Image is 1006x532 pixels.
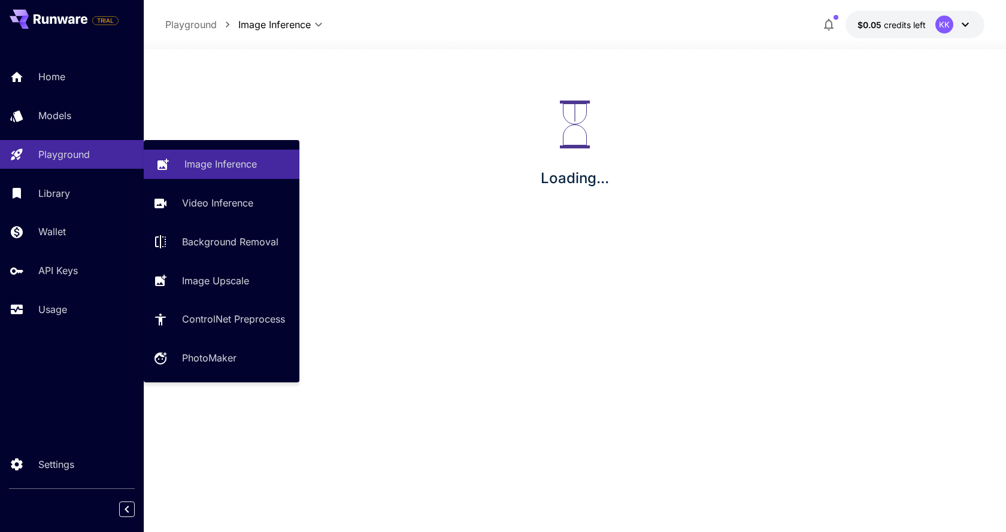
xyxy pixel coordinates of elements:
[935,16,953,34] div: KK
[165,17,217,32] p: Playground
[884,20,926,30] span: credits left
[144,189,299,218] a: Video Inference
[38,69,65,84] p: Home
[144,227,299,257] a: Background Removal
[182,273,249,288] p: Image Upscale
[144,305,299,334] a: ControlNet Preprocess
[165,17,238,32] nav: breadcrumb
[182,351,237,365] p: PhotoMaker
[238,17,311,32] span: Image Inference
[38,302,67,317] p: Usage
[846,11,984,38] button: $0.0481
[38,224,66,239] p: Wallet
[38,457,74,472] p: Settings
[182,235,278,249] p: Background Removal
[38,186,70,200] p: Library
[93,16,118,25] span: TRIAL
[182,312,285,326] p: ControlNet Preprocess
[144,266,299,295] a: Image Upscale
[182,196,253,210] p: Video Inference
[144,343,299,373] a: PhotoMaker
[92,13,119,28] span: Add your payment card to enable full platform functionality.
[857,19,926,31] div: $0.0481
[857,20,884,30] span: $0.05
[184,157,257,171] p: Image Inference
[38,108,71,123] p: Models
[119,501,135,517] button: Collapse sidebar
[128,498,144,520] div: Collapse sidebar
[38,147,90,162] p: Playground
[38,263,78,278] p: API Keys
[541,168,609,189] p: Loading...
[144,150,299,179] a: Image Inference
